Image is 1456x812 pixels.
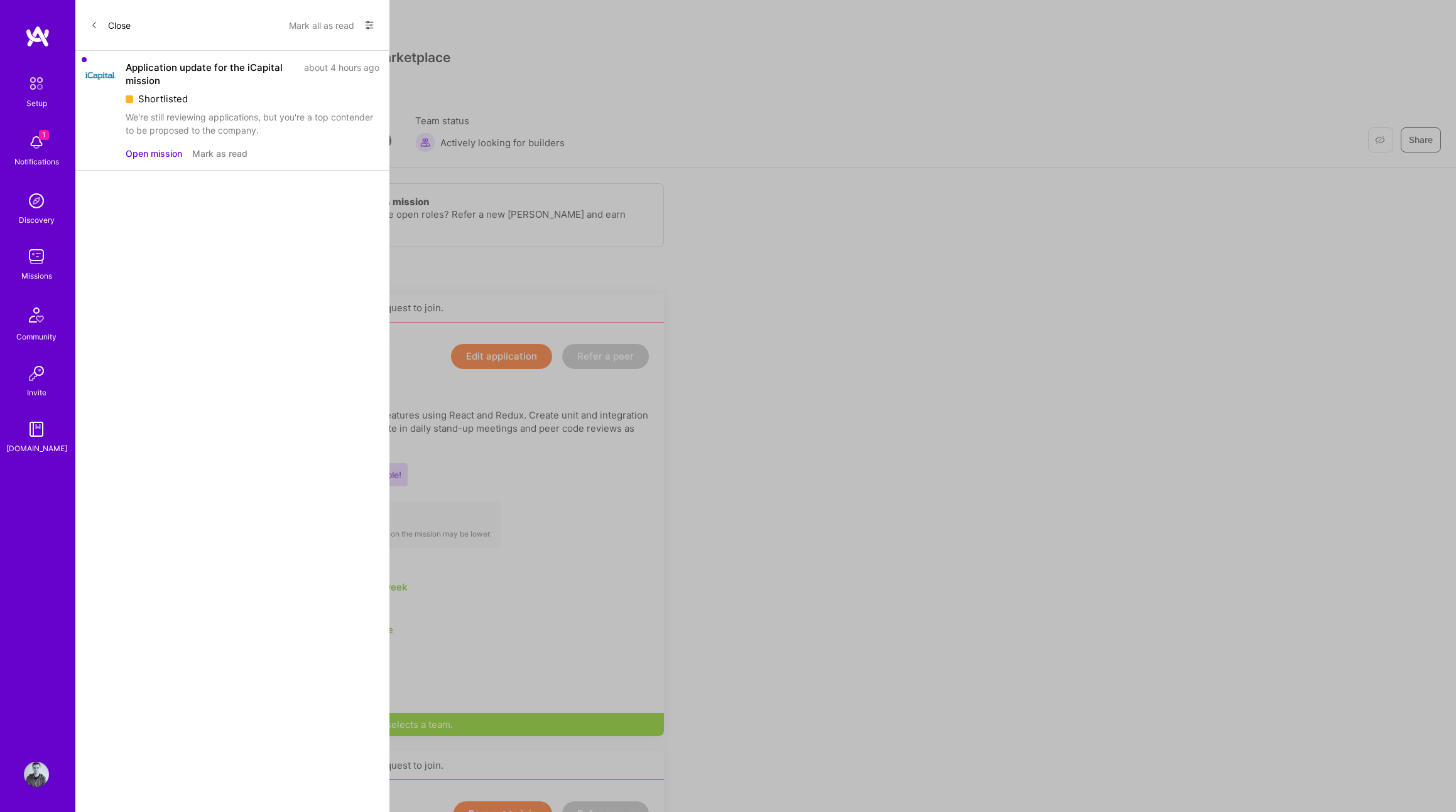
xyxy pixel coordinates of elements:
div: about 4 hours ago [304,61,379,87]
img: logo [25,25,50,48]
div: Community [16,330,57,343]
button: Mark all as read [289,15,354,35]
a: User Avatar [21,762,52,787]
div: Missions [21,269,52,282]
div: [DOMAIN_NAME] [6,442,67,455]
img: Invite [24,361,49,386]
img: discovery [24,188,49,213]
img: teamwork [24,244,49,269]
button: Close [90,15,131,35]
img: setup [23,70,50,97]
img: User Avatar [24,762,49,787]
img: Company Logo [85,61,116,91]
div: Invite [27,386,46,399]
img: Community [21,300,52,330]
div: Discovery [19,213,55,227]
div: Application update for the iCapital mission [126,61,296,87]
div: Shortlisted [126,92,379,105]
div: Setup [26,97,47,110]
button: Open mission [126,147,182,160]
img: guide book [24,417,49,442]
button: Mark as read [192,147,247,160]
div: We're still reviewing applications, but you're a top contender to be proposed to the company. [126,110,379,137]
